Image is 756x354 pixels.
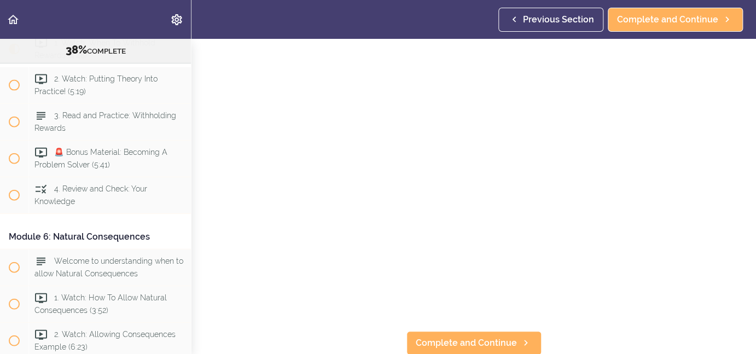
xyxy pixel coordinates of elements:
span: Complete and Continue [416,336,517,350]
iframe: Video Player [213,20,734,314]
span: 2. Watch: Allowing Consequences Example (6:23) [34,330,176,351]
span: 3. Read and Practice: Withholding Rewards [34,111,176,132]
span: 38% [66,43,87,56]
span: Previous Section [523,13,594,26]
span: 4. Review and Check: Your Knowledge [34,184,147,206]
svg: Back to course curriculum [7,13,20,26]
a: Previous Section [498,8,603,32]
span: 2. Watch: Putting Theory Into Practice! (5:19) [34,74,158,96]
span: Welcome to understanding when to allow Natural Consequences [34,257,183,278]
div: COMPLETE [14,43,177,57]
span: 🚨 Bonus Material: Becoming A Problem Solver (5:41) [34,148,167,169]
a: Complete and Continue [608,8,743,32]
svg: Settings Menu [170,13,183,26]
span: 1. Watch: How To Allow Natural Consequences (3:52) [34,293,167,315]
span: Complete and Continue [617,13,718,26]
